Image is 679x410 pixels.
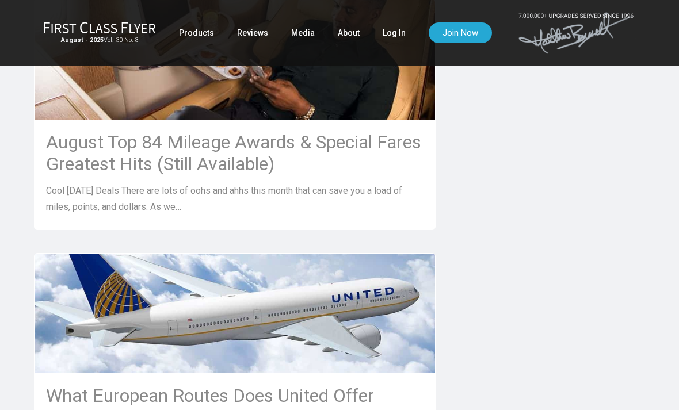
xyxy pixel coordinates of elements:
[383,22,406,43] a: Log In
[429,22,492,43] a: Join Now
[43,21,156,33] img: First Class Flyer
[43,21,156,44] a: First Class FlyerAugust - 2025Vol. 30 No. 8
[46,131,424,175] h3: August Top 84 Mileage Awards & Special Fares Greatest Hits (Still Available)
[43,36,156,44] small: Vol. 30 No. 8
[179,22,214,43] a: Products
[46,183,424,215] p: Cool [DATE] Deals There are lots of oohs and ahhs this month that can save you a load of miles, p...
[61,36,104,44] strong: August - 2025
[291,22,315,43] a: Media
[338,22,360,43] a: About
[237,22,268,43] a: Reviews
